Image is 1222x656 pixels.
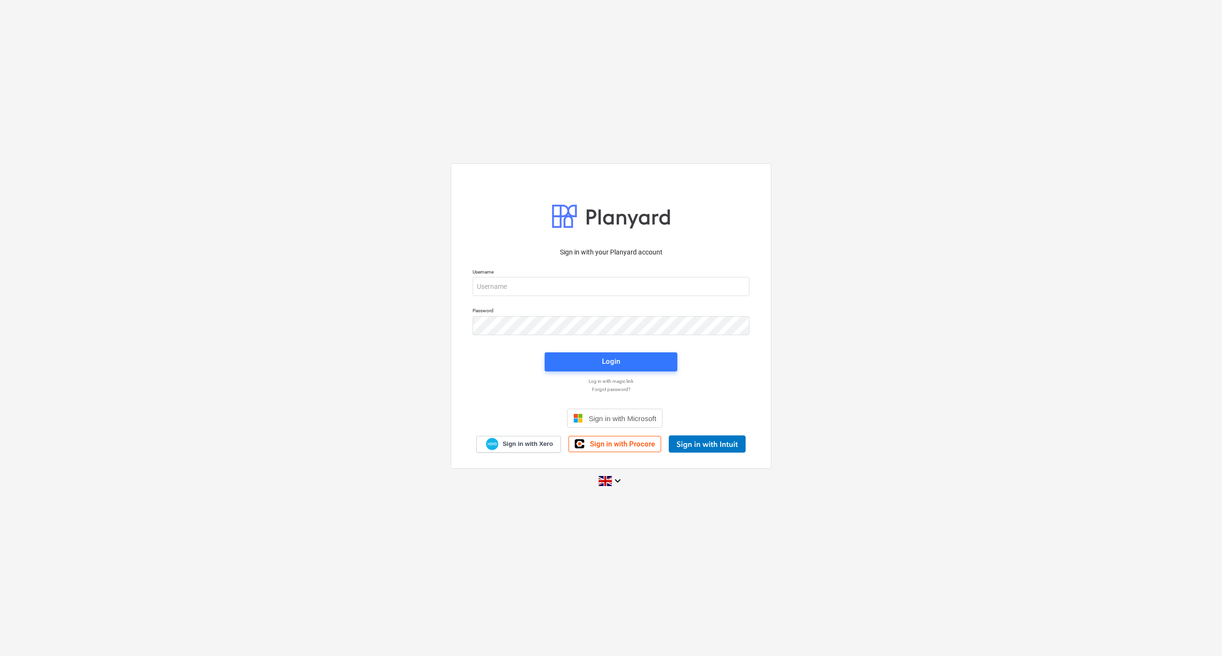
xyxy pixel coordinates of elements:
span: Sign in with Xero [503,440,553,448]
a: Sign in with Xero [476,436,561,453]
i: keyboard_arrow_down [612,475,623,487]
p: Password [473,307,749,316]
span: Sign in with Procore [590,440,655,448]
span: Sign in with Microsoft [589,414,656,423]
input: Username [473,277,749,296]
p: Username [473,269,749,277]
a: Log in with magic link [468,378,754,384]
img: Microsoft logo [573,413,583,423]
a: Sign in with Procore [569,436,661,452]
p: Sign in with your Planyard account [473,247,749,257]
img: Xero logo [486,438,498,451]
a: Forgot password? [468,386,754,392]
button: Login [545,352,677,371]
div: Login [602,355,620,368]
